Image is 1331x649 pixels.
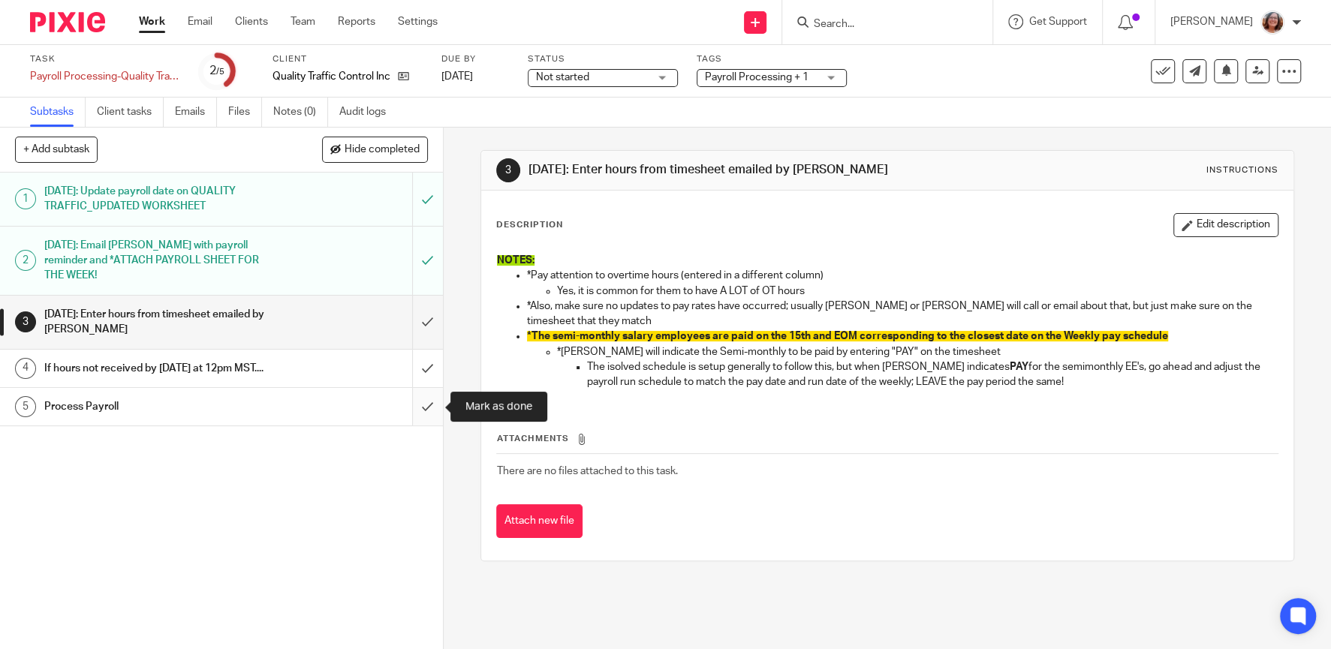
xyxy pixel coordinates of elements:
[15,137,98,162] button: + Add subtask
[44,357,280,380] h1: If hours not received by [DATE] at 12pm MST....
[235,14,268,29] a: Clients
[587,359,1278,390] p: The isolved schedule is setup generally to follow this, but when [PERSON_NAME] indicates for the ...
[273,98,328,127] a: Notes (0)
[1029,17,1087,27] span: Get Support
[1010,362,1028,372] strong: PAY
[697,53,847,65] label: Tags
[30,12,105,32] img: Pixie
[15,358,36,379] div: 4
[44,303,280,341] h1: [DATE]: Enter hours from timesheet emailed by [PERSON_NAME]
[557,284,1278,299] p: Yes, it is common for them to have A LOT of OT hours
[527,331,1168,341] span: *The semi-monthly salary employees are paid on the 15th and EOM corresponding to the closest date...
[273,53,423,65] label: Client
[44,395,280,418] h1: Process Payroll
[273,69,390,84] p: Quality Traffic Control Inc
[1206,164,1278,176] div: Instructions
[528,53,678,65] label: Status
[1173,213,1278,237] button: Edit description
[97,98,164,127] a: Client tasks
[496,504,583,538] button: Attach new file
[528,162,920,178] h1: [DATE]: Enter hours from timesheet emailed by [PERSON_NAME]
[30,98,86,127] a: Subtasks
[188,14,212,29] a: Email
[441,71,473,82] span: [DATE]
[441,53,509,65] label: Due by
[339,98,397,127] a: Audit logs
[496,158,520,182] div: 3
[15,188,36,209] div: 1
[497,255,535,266] span: NOTES:
[496,219,563,231] p: Description
[497,434,569,443] span: Attachments
[338,14,375,29] a: Reports
[209,62,224,80] div: 2
[536,72,589,83] span: Not started
[228,98,262,127] a: Files
[30,53,180,65] label: Task
[175,98,217,127] a: Emails
[44,234,280,287] h1: [DATE]: Email [PERSON_NAME] with payroll reminder and *ATTACH PAYROLL SHEET FOR THE WEEK!
[322,137,428,162] button: Hide completed
[705,72,809,83] span: Payroll Processing + 1
[15,250,36,271] div: 2
[527,268,1278,283] p: *Pay attention to overtime hours (entered in a different column)
[44,180,280,218] h1: [DATE]: Update payroll date on QUALITY TRAFFIC_UPDATED WORKSHEET
[291,14,315,29] a: Team
[30,69,180,84] div: Payroll Processing-Quality Traffic
[557,344,1278,359] p: *[PERSON_NAME] will indicate the Semi-monthly to be paid by entering "PAY" on the timesheet
[345,144,420,156] span: Hide completed
[812,18,947,32] input: Search
[139,14,165,29] a: Work
[15,311,36,332] div: 3
[497,466,678,476] span: There are no files attached to this task.
[527,299,1278,329] p: *Also, make sure no updates to pay rates have occurred; usually [PERSON_NAME] or [PERSON_NAME] wi...
[1170,14,1253,29] p: [PERSON_NAME]
[398,14,438,29] a: Settings
[216,68,224,76] small: /5
[1260,11,1284,35] img: LB%20Reg%20Headshot%208-2-23.jpg
[15,396,36,417] div: 5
